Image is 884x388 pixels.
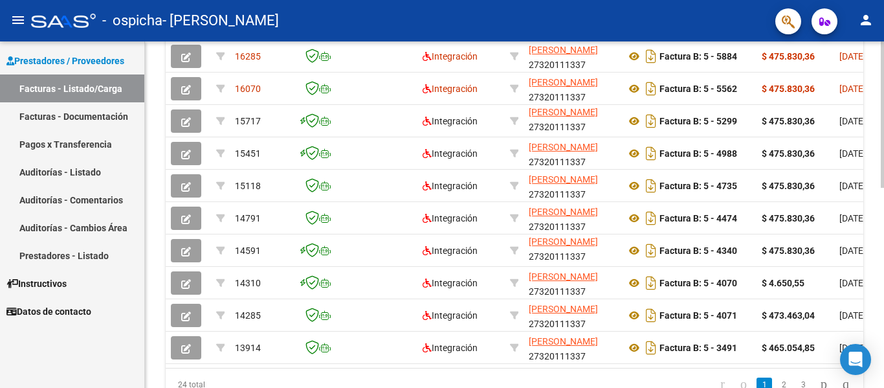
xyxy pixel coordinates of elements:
strong: Factura B: 5 - 4070 [659,278,737,288]
div: 27320111337 [529,302,615,329]
span: [PERSON_NAME] [529,174,598,185]
i: Descargar documento [643,240,659,261]
span: 16070 [235,84,261,94]
strong: Factura B: 5 - 4735 [659,181,737,191]
span: Prestadores / Proveedores [6,54,124,68]
span: Datos de contacto [6,304,91,319]
span: Integración [423,245,478,256]
i: Descargar documento [643,111,659,131]
div: 27320111337 [529,43,615,70]
span: [DATE] [839,148,866,159]
span: 14591 [235,245,261,256]
strong: Factura B: 5 - 5562 [659,84,737,94]
span: - [PERSON_NAME] [162,6,279,35]
span: 15717 [235,116,261,126]
strong: $ 465.054,85 [762,343,815,353]
strong: Factura B: 5 - 4474 [659,213,737,223]
span: - ospicha [102,6,162,35]
strong: Factura B: 5 - 4071 [659,310,737,321]
span: [DATE] [839,310,866,321]
span: 15451 [235,148,261,159]
span: 14285 [235,310,261,321]
i: Descargar documento [643,305,659,326]
div: 27320111337 [529,237,615,264]
i: Descargar documento [643,78,659,99]
strong: $ 475.830,36 [762,181,815,191]
span: [DATE] [839,84,866,94]
span: [DATE] [839,343,866,353]
span: Integración [423,310,478,321]
span: [PERSON_NAME] [529,304,598,314]
div: 27320111337 [529,75,615,102]
span: [DATE] [839,116,866,126]
span: [PERSON_NAME] [529,45,598,55]
span: 16285 [235,51,261,62]
strong: Factura B: 5 - 5884 [659,51,737,62]
div: 27320111337 [529,205,615,232]
div: 27320111337 [529,334,615,361]
span: [PERSON_NAME] [529,336,598,347]
i: Descargar documento [643,273,659,293]
span: Integración [423,51,478,62]
strong: $ 475.830,36 [762,84,815,94]
mat-icon: menu [10,12,26,28]
span: Integración [423,343,478,353]
span: 15118 [235,181,261,191]
span: Instructivos [6,277,67,291]
strong: Factura B: 5 - 4340 [659,245,737,256]
div: 27320111337 [529,108,615,135]
strong: Factura B: 5 - 5299 [659,116,737,126]
span: [DATE] [839,181,866,191]
i: Descargar documento [643,143,659,164]
i: Descargar documento [643,176,659,196]
span: [PERSON_NAME] [529,77,598,87]
strong: $ 475.830,36 [762,213,815,223]
span: 14310 [235,278,261,288]
span: [DATE] [839,213,866,223]
strong: $ 475.830,36 [762,116,815,126]
span: Integración [423,213,478,223]
strong: $ 473.463,04 [762,310,815,321]
span: 14791 [235,213,261,223]
strong: Factura B: 5 - 4988 [659,148,737,159]
strong: $ 475.830,36 [762,51,815,62]
span: [DATE] [839,51,866,62]
span: [DATE] [839,278,866,288]
div: 27320111337 [529,269,615,297]
strong: $ 4.650,55 [762,278,804,288]
div: Open Intercom Messenger [840,344,871,375]
span: [PERSON_NAME] [529,236,598,247]
i: Descargar documento [643,46,659,67]
span: [PERSON_NAME] [529,142,598,152]
strong: $ 475.830,36 [762,245,815,256]
span: [PERSON_NAME] [529,271,598,282]
i: Descargar documento [643,208,659,229]
span: Integración [423,148,478,159]
span: Integración [423,181,478,191]
span: Integración [423,116,478,126]
span: 13914 [235,343,261,353]
span: Integración [423,278,478,288]
mat-icon: person [858,12,874,28]
strong: $ 475.830,36 [762,148,815,159]
span: Integración [423,84,478,94]
i: Descargar documento [643,337,659,358]
span: [DATE] [839,245,866,256]
div: 27320111337 [529,140,615,167]
div: 27320111337 [529,172,615,200]
strong: Factura B: 5 - 3491 [659,343,737,353]
span: [PERSON_NAME] [529,207,598,217]
span: [PERSON_NAME] [529,107,598,117]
